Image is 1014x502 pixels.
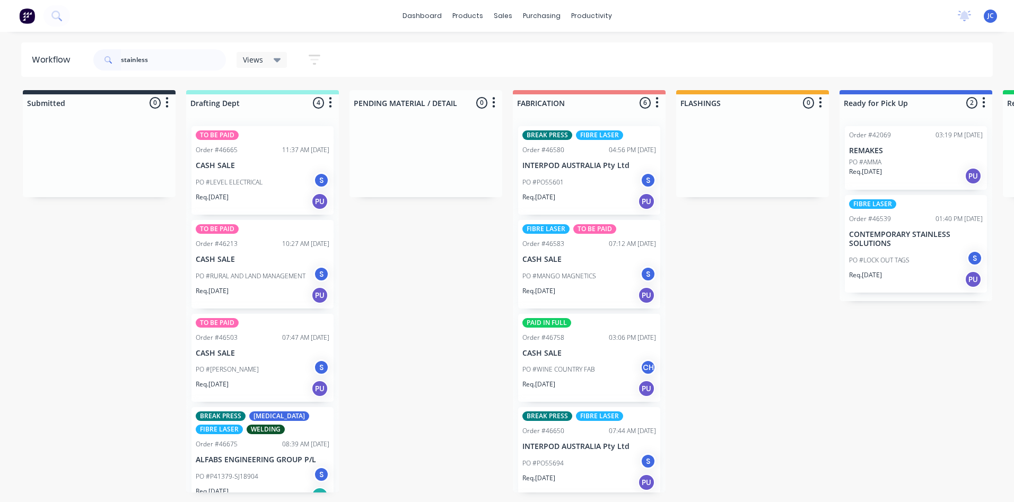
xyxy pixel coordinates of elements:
[447,8,488,24] div: products
[522,255,656,264] p: CASH SALE
[313,359,329,375] div: S
[640,266,656,282] div: S
[849,146,983,155] p: REMAKES
[249,411,309,421] div: [MEDICAL_DATA]
[522,426,564,436] div: Order #46650
[849,157,881,167] p: PO #AMMA
[638,287,655,304] div: PU
[965,168,982,184] div: PU
[522,365,595,374] p: PO #WINE COUNTRY FAB
[397,8,447,24] a: dashboard
[311,287,328,304] div: PU
[518,314,660,402] div: PAID IN FULLOrder #4675803:06 PM [DATE]CASH SALEPO #WINE COUNTRY FABCHReq.[DATE]PU
[196,318,239,328] div: TO BE PAID
[191,126,334,215] div: TO BE PAIDOrder #4666511:37 AM [DATE]CASH SALEPO #LEVEL ELECTRICALSReq.[DATE]PU
[849,167,882,177] p: Req. [DATE]
[196,239,238,249] div: Order #46213
[196,333,238,342] div: Order #46503
[518,407,660,496] div: BREAK PRESSFIBRE LASEROrder #4665007:44 AM [DATE]INTERPOD AUSTRALIA Pty LtdPO #PO55694SReq.[DATE]PU
[518,8,566,24] div: purchasing
[845,195,987,293] div: FIBRE LASEROrder #4653901:40 PM [DATE]CONTEMPORARY STAINLESS SOLUTIONSPO #LOCK OUT TAGSSReq.[DATE]PU
[640,453,656,469] div: S
[282,439,329,449] div: 08:39 AM [DATE]
[576,130,623,140] div: FIBRE LASER
[522,192,555,202] p: Req. [DATE]
[638,474,655,491] div: PU
[196,224,239,234] div: TO BE PAID
[522,473,555,483] p: Req. [DATE]
[518,126,660,215] div: BREAK PRESSFIBRE LASEROrder #4658004:56 PM [DATE]INTERPOD AUSTRALIA Pty LtdPO #PO55601SReq.[DATE]PU
[196,255,329,264] p: CASH SALE
[522,271,596,281] p: PO #MANGO MAGNETICS
[640,172,656,188] div: S
[522,161,656,170] p: INTERPOD AUSTRALIA Pty Ltd
[967,250,983,266] div: S
[313,266,329,282] div: S
[522,349,656,358] p: CASH SALE
[196,286,229,296] p: Req. [DATE]
[849,214,891,224] div: Order #46539
[609,426,656,436] div: 07:44 AM [DATE]
[522,224,570,234] div: FIBRE LASER
[522,411,572,421] div: BREAK PRESS
[522,380,555,389] p: Req. [DATE]
[566,8,617,24] div: productivity
[191,220,334,309] div: TO BE PAIDOrder #4621310:27 AM [DATE]CASH SALEPO #RURAL AND LAND MANAGEMENTSReq.[DATE]PU
[196,487,229,496] p: Req. [DATE]
[311,193,328,210] div: PU
[313,466,329,482] div: S
[32,54,75,66] div: Workflow
[576,411,623,421] div: FIBRE LASER
[522,318,571,328] div: PAID IN FULL
[522,286,555,296] p: Req. [DATE]
[196,145,238,155] div: Order #46665
[849,230,983,248] p: CONTEMPORARY STAINLESS SOLUTIONS
[849,199,896,209] div: FIBRE LASER
[196,349,329,358] p: CASH SALE
[191,314,334,402] div: TO BE PAIDOrder #4650307:47 AM [DATE]CASH SALEPO #[PERSON_NAME]SReq.[DATE]PU
[282,333,329,342] div: 07:47 AM [DATE]
[121,49,226,71] input: Search for orders...
[849,130,891,140] div: Order #42069
[640,359,656,375] div: CH
[522,178,564,187] p: PO #PO55601
[196,365,259,374] p: PO #[PERSON_NAME]
[313,172,329,188] div: S
[196,425,243,434] div: FIBRE LASER
[965,271,982,288] div: PU
[196,178,263,187] p: PO #LEVEL ELECTRICAL
[609,333,656,342] div: 03:06 PM [DATE]
[311,380,328,397] div: PU
[936,214,983,224] div: 01:40 PM [DATE]
[196,472,258,481] p: PO #P41379-SJ18904
[609,145,656,155] div: 04:56 PM [DATE]
[522,145,564,155] div: Order #46580
[196,411,246,421] div: BREAK PRESS
[522,239,564,249] div: Order #46583
[196,192,229,202] p: Req. [DATE]
[638,380,655,397] div: PU
[282,239,329,249] div: 10:27 AM [DATE]
[243,54,263,65] span: Views
[196,439,238,449] div: Order #46675
[522,442,656,451] p: INTERPOD AUSTRALIA Pty Ltd
[609,239,656,249] div: 07:12 AM [DATE]
[845,126,987,190] div: Order #4206903:19 PM [DATE]REMAKESPO #AMMAReq.[DATE]PU
[936,130,983,140] div: 03:19 PM [DATE]
[522,459,564,468] p: PO #PO55694
[196,271,305,281] p: PO #RURAL AND LAND MANAGEMENT
[247,425,285,434] div: WELDING
[196,161,329,170] p: CASH SALE
[573,224,616,234] div: TO BE PAID
[19,8,35,24] img: Factory
[987,11,994,21] span: JC
[488,8,518,24] div: sales
[196,130,239,140] div: TO BE PAID
[282,145,329,155] div: 11:37 AM [DATE]
[849,256,910,265] p: PO #LOCK OUT TAGS
[196,380,229,389] p: Req. [DATE]
[638,193,655,210] div: PU
[196,455,329,464] p: ALFABS ENGINEERING GROUP P/L
[849,270,882,280] p: Req. [DATE]
[518,220,660,309] div: FIBRE LASERTO BE PAIDOrder #4658307:12 AM [DATE]CASH SALEPO #MANGO MAGNETICSSReq.[DATE]PU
